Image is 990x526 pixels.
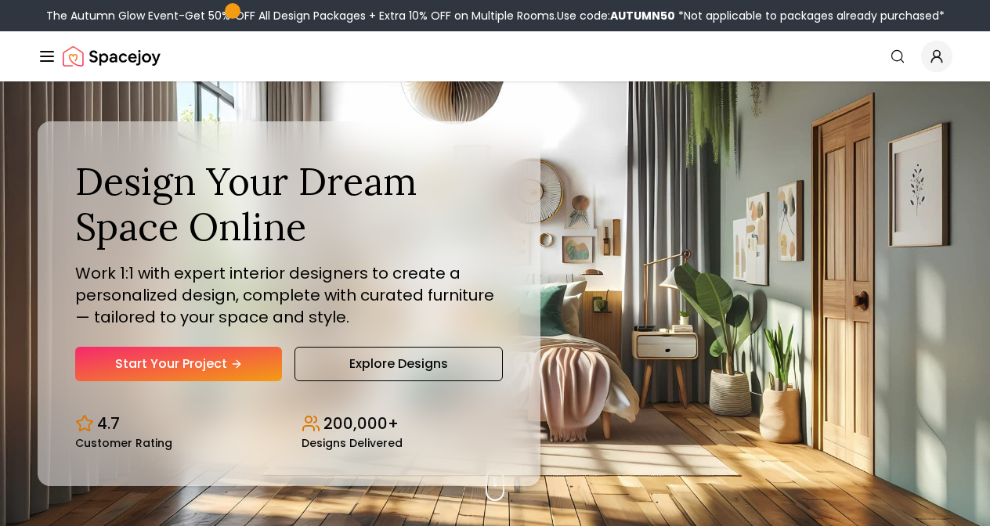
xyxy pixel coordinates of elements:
a: Spacejoy [63,41,161,72]
img: Spacejoy Logo [63,41,161,72]
b: AUTUMN50 [610,8,675,23]
a: Start Your Project [75,347,282,381]
nav: Global [38,31,952,81]
span: *Not applicable to packages already purchased* [675,8,945,23]
p: 200,000+ [323,413,399,434]
a: Explore Designs [294,347,503,381]
small: Customer Rating [75,438,172,449]
span: Use code: [557,8,675,23]
h1: Design Your Dream Space Online [75,159,503,249]
div: The Autumn Glow Event-Get 50% OFF All Design Packages + Extra 10% OFF on Multiple Rooms. [46,8,945,23]
div: Design stats [75,400,503,449]
p: 4.7 [97,413,120,434]
p: Work 1:1 with expert interior designers to create a personalized design, complete with curated fu... [75,262,503,328]
small: Designs Delivered [302,438,403,449]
